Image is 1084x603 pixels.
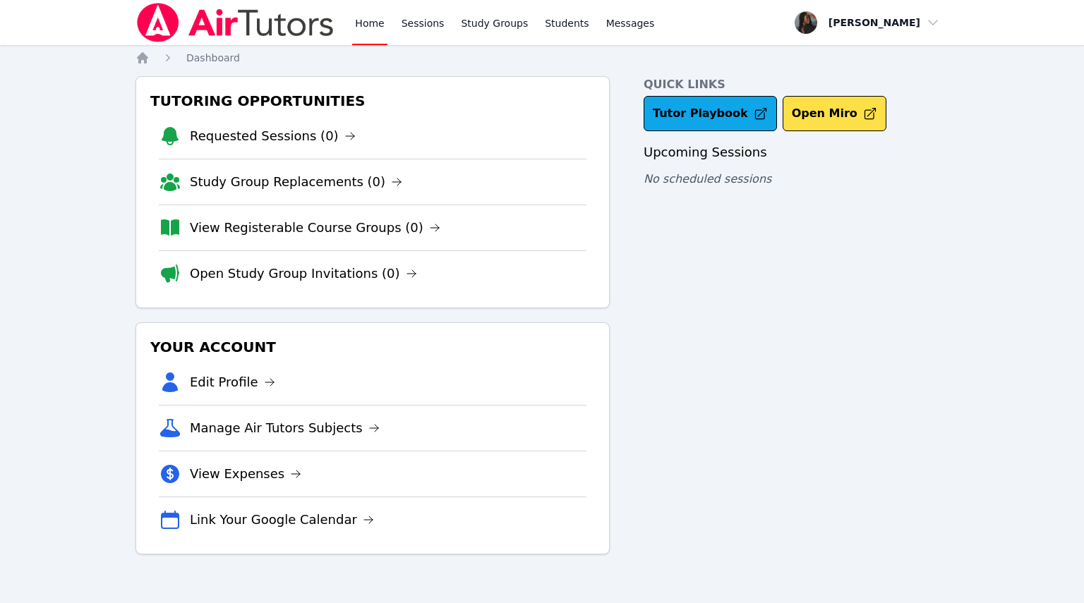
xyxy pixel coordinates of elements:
[190,218,440,238] a: View Registerable Course Groups (0)
[644,96,777,131] a: Tutor Playbook
[190,172,402,192] a: Study Group Replacements (0)
[644,142,948,162] h3: Upcoming Sessions
[783,96,886,131] button: Open Miro
[190,464,301,484] a: View Expenses
[644,76,948,93] h4: Quick Links
[186,52,240,63] span: Dashboard
[644,172,771,185] span: No scheduled sessions
[190,372,275,392] a: Edit Profile
[190,418,380,438] a: Manage Air Tutors Subjects
[147,334,598,360] h3: Your Account
[186,51,240,65] a: Dashboard
[135,3,335,42] img: Air Tutors
[190,510,374,530] a: Link Your Google Calendar
[135,51,948,65] nav: Breadcrumb
[190,126,356,146] a: Requested Sessions (0)
[190,264,417,284] a: Open Study Group Invitations (0)
[147,88,598,114] h3: Tutoring Opportunities
[606,16,655,30] span: Messages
